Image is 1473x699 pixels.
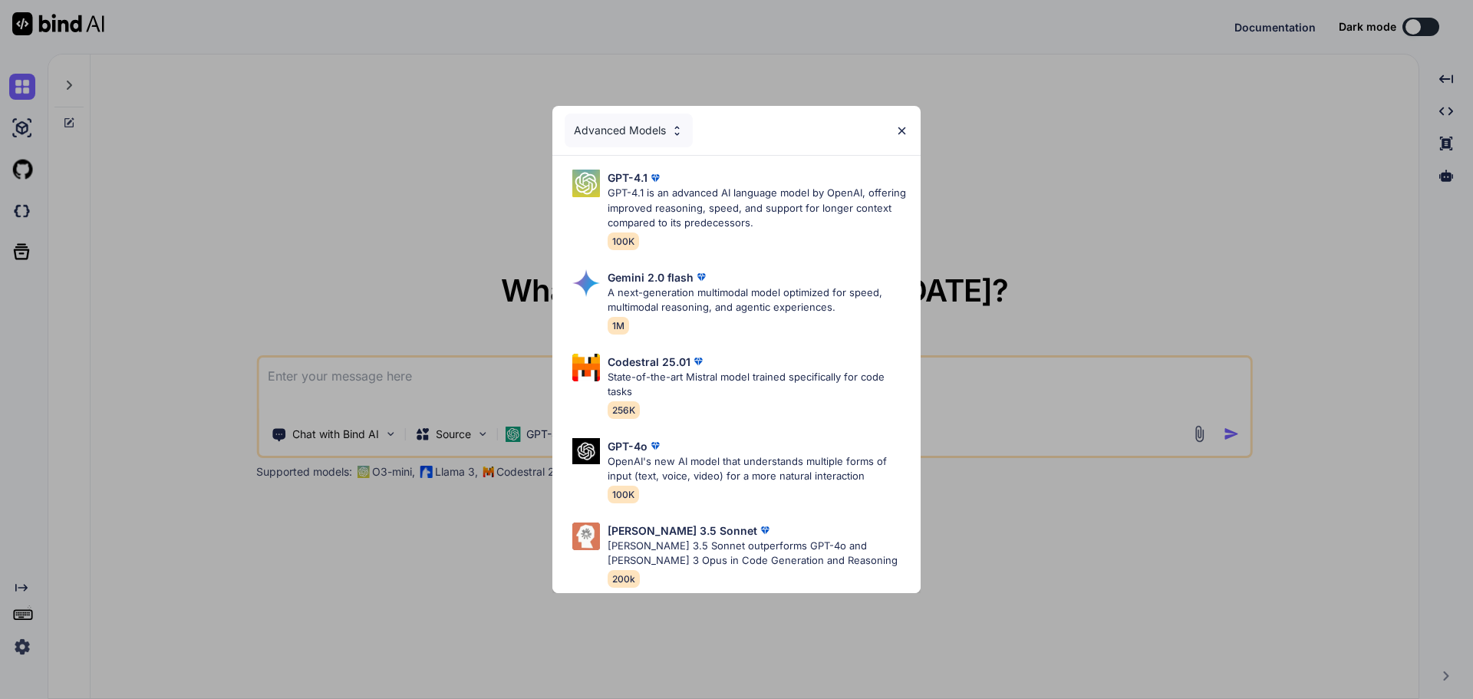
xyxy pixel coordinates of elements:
[690,354,706,369] img: premium
[608,317,629,335] span: 1M
[608,401,640,419] span: 256K
[608,170,648,186] p: GPT-4.1
[572,354,600,381] img: Pick Models
[572,170,600,197] img: Pick Models
[608,454,908,484] p: OpenAI's new AI model that understands multiple forms of input (text, voice, video) for a more na...
[608,285,908,315] p: A next-generation multimodal model optimized for speed, multimodal reasoning, and agentic experie...
[572,269,600,297] img: Pick Models
[608,539,908,569] p: [PERSON_NAME] 3.5 Sonnet outperforms GPT-4o and [PERSON_NAME] 3 Opus in Code Generation and Reaso...
[608,570,640,588] span: 200k
[895,124,908,137] img: close
[565,114,693,147] div: Advanced Models
[608,232,639,250] span: 100K
[648,438,663,453] img: premium
[648,170,663,186] img: premium
[608,486,639,503] span: 100K
[608,354,690,370] p: Codestral 25.01
[608,269,694,285] p: Gemini 2.0 flash
[608,523,757,539] p: [PERSON_NAME] 3.5 Sonnet
[572,438,600,465] img: Pick Models
[694,269,709,285] img: premium
[608,186,908,231] p: GPT-4.1 is an advanced AI language model by OpenAI, offering improved reasoning, speed, and suppo...
[608,370,908,400] p: State-of-the-art Mistral model trained specifically for code tasks
[572,523,600,550] img: Pick Models
[608,438,648,454] p: GPT-4o
[757,523,773,538] img: premium
[671,124,684,137] img: Pick Models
